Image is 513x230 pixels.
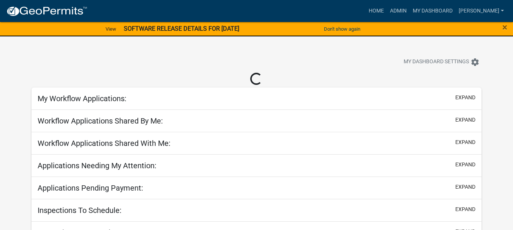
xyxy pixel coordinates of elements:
[38,139,170,148] h5: Workflow Applications Shared With Me:
[38,206,122,215] h5: Inspections To Schedule:
[410,4,456,18] a: My Dashboard
[387,4,410,18] a: Admin
[398,55,486,69] button: My Dashboard Settingssettings
[124,25,239,32] strong: SOFTWARE RELEASE DETAILS FOR [DATE]
[455,138,475,146] button: expand
[455,205,475,213] button: expand
[456,4,507,18] a: [PERSON_NAME]
[455,94,475,102] button: expand
[38,183,143,192] h5: Applications Pending Payment:
[366,4,387,18] a: Home
[455,116,475,124] button: expand
[470,58,480,67] i: settings
[404,58,469,67] span: My Dashboard Settings
[38,94,126,103] h5: My Workflow Applications:
[455,161,475,169] button: expand
[38,161,156,170] h5: Applications Needing My Attention:
[38,116,163,125] h5: Workflow Applications Shared By Me:
[455,183,475,191] button: expand
[321,23,363,35] button: Don't show again
[502,22,507,33] span: ×
[103,23,119,35] a: View
[502,23,507,32] button: Close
